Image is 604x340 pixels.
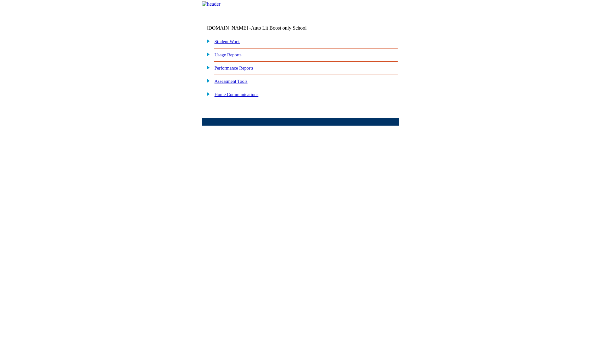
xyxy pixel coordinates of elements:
[215,92,259,97] a: Home Communications
[207,25,322,31] td: [DOMAIN_NAME] -
[204,51,210,57] img: plus.gif
[202,1,221,7] img: header
[215,52,242,57] a: Usage Reports
[215,79,248,84] a: Assessment Tools
[215,39,240,44] a: Student Work
[251,25,307,31] nobr: Auto Lit Boost only School
[215,65,254,71] a: Performance Reports
[204,78,210,83] img: plus.gif
[204,91,210,97] img: plus.gif
[204,38,210,44] img: plus.gif
[204,65,210,70] img: plus.gif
